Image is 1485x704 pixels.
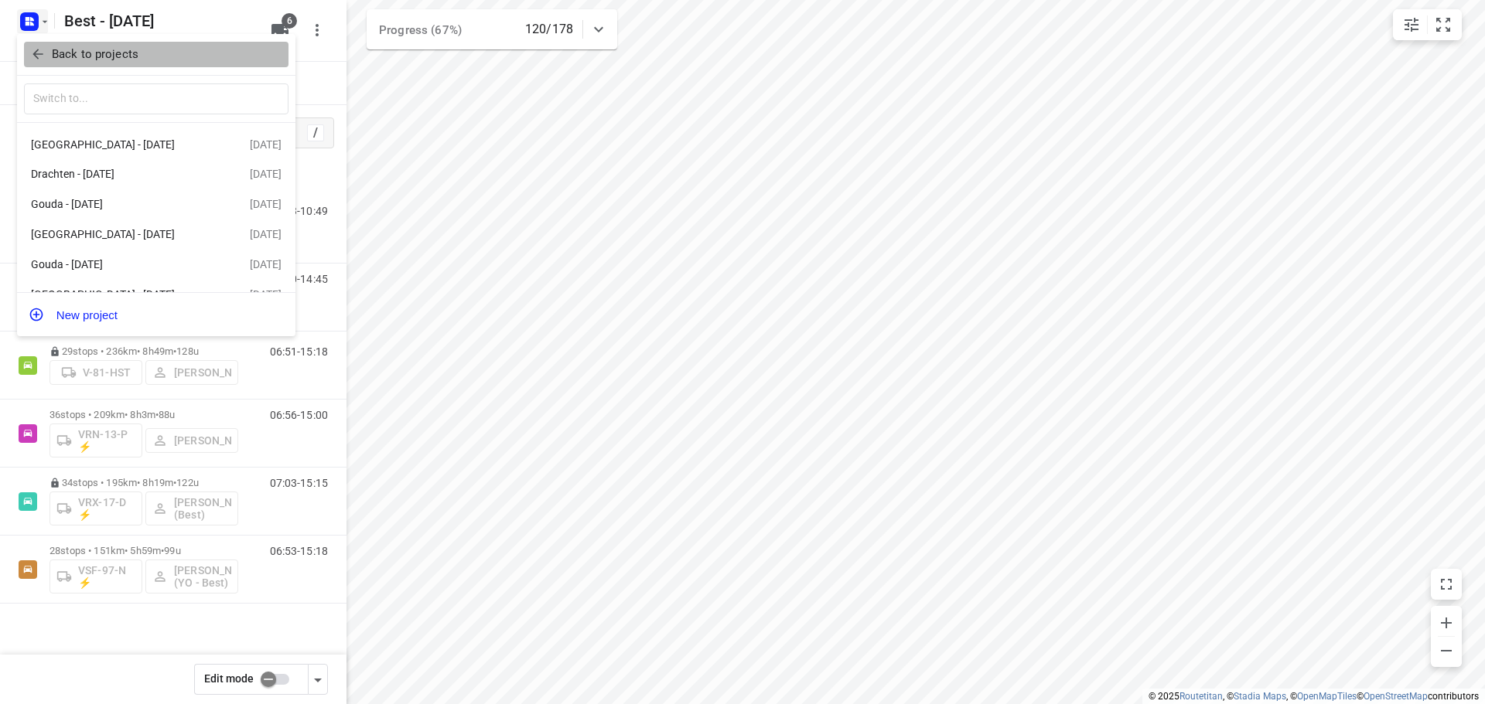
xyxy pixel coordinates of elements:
div: [GEOGRAPHIC_DATA] - [DATE][DATE] [17,280,295,310]
div: Drachten - [DATE][DATE] [17,159,295,189]
div: [DATE] [250,228,282,240]
div: Gouda - [DATE][DATE] [17,250,295,280]
div: Gouda - [DATE] [31,258,209,270]
div: Gouda - [DATE][DATE] [17,189,295,219]
p: Back to projects [52,46,138,63]
div: [GEOGRAPHIC_DATA] - [DATE][DATE] [17,129,295,159]
div: [GEOGRAPHIC_DATA] - [DATE] [31,228,209,240]
div: [GEOGRAPHIC_DATA] - [DATE] [31,288,209,301]
div: [GEOGRAPHIC_DATA] - [DATE] [31,138,209,151]
div: Drachten - [DATE] [31,168,209,180]
div: [DATE] [250,288,282,301]
div: Gouda - [DATE] [31,198,209,210]
div: [DATE] [250,198,282,210]
input: Switch to... [24,83,288,115]
div: [DATE] [250,168,282,180]
button: New project [17,299,295,330]
div: [GEOGRAPHIC_DATA] - [DATE][DATE] [17,219,295,250]
div: [DATE] [250,138,282,151]
div: [DATE] [250,258,282,270]
button: Back to projects [24,42,288,67]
